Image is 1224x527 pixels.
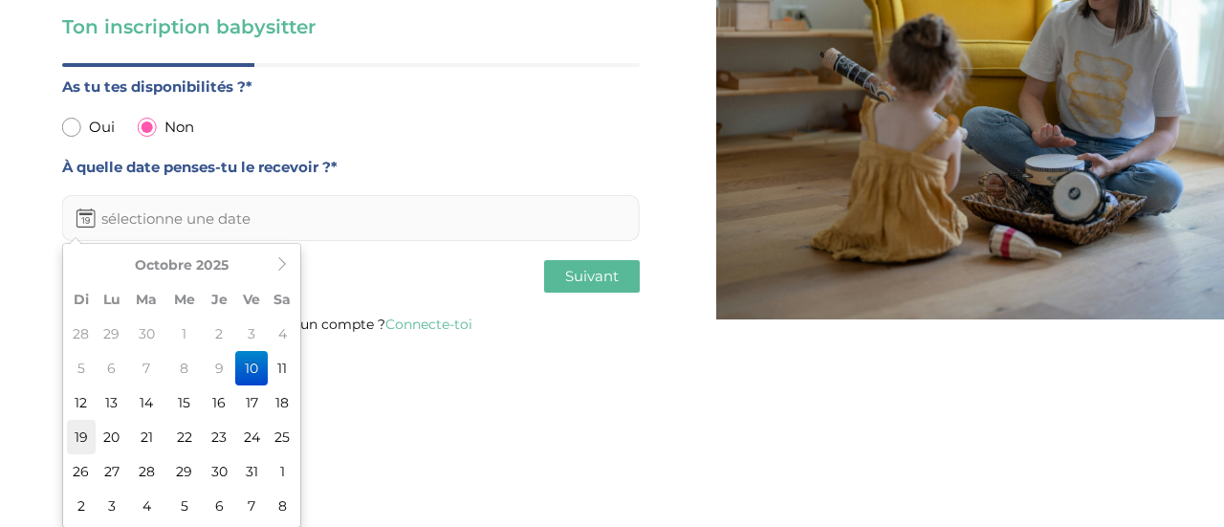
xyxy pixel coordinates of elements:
[203,282,235,317] th: Je
[96,489,128,523] td: 3
[235,420,268,454] td: 24
[128,385,165,420] td: 14
[96,454,128,489] td: 27
[203,317,235,351] td: 2
[128,282,165,317] th: Ma
[203,489,235,523] td: 6
[268,489,296,523] td: 8
[165,282,203,317] th: Me
[165,420,203,454] td: 22
[268,454,296,489] td: 1
[235,317,268,351] td: 3
[165,454,203,489] td: 29
[67,420,96,454] td: 19
[67,489,96,523] td: 2
[235,489,268,523] td: 7
[96,420,128,454] td: 20
[165,385,203,420] td: 15
[268,385,296,420] td: 18
[128,317,165,351] td: 30
[89,115,115,140] span: Oui
[96,282,128,317] th: Lu
[67,317,96,351] td: 28
[235,454,268,489] td: 31
[96,351,128,385] td: 6
[96,317,128,351] td: 29
[128,454,165,489] td: 28
[385,316,472,333] a: Connecte-toi
[268,317,296,351] td: 4
[62,312,640,337] p: Tu as déjà un compte ?
[203,420,235,454] td: 23
[96,385,128,420] td: 13
[62,155,640,180] label: À quelle date penses-tu le recevoir ?*
[67,454,96,489] td: 26
[62,13,640,40] h3: Ton inscription babysitter
[96,248,268,282] th: Octobre 2025
[235,385,268,420] td: 17
[128,420,165,454] td: 21
[67,385,96,420] td: 12
[203,351,235,385] td: 9
[165,351,203,385] td: 8
[128,351,165,385] td: 7
[62,75,640,99] label: As tu tes disponibilités ?*
[268,420,296,454] td: 25
[235,282,268,317] th: Ve
[565,267,619,285] span: Suivant
[544,260,640,293] button: Suivant
[235,351,268,385] td: 10
[67,282,96,317] th: Di
[165,489,203,523] td: 5
[62,195,640,241] input: sélectionne une date
[165,317,203,351] td: 1
[203,454,235,489] td: 30
[203,385,235,420] td: 16
[128,489,165,523] td: 4
[268,282,296,317] th: Sa
[164,115,194,140] span: Non
[67,351,96,385] td: 5
[268,351,296,385] td: 11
